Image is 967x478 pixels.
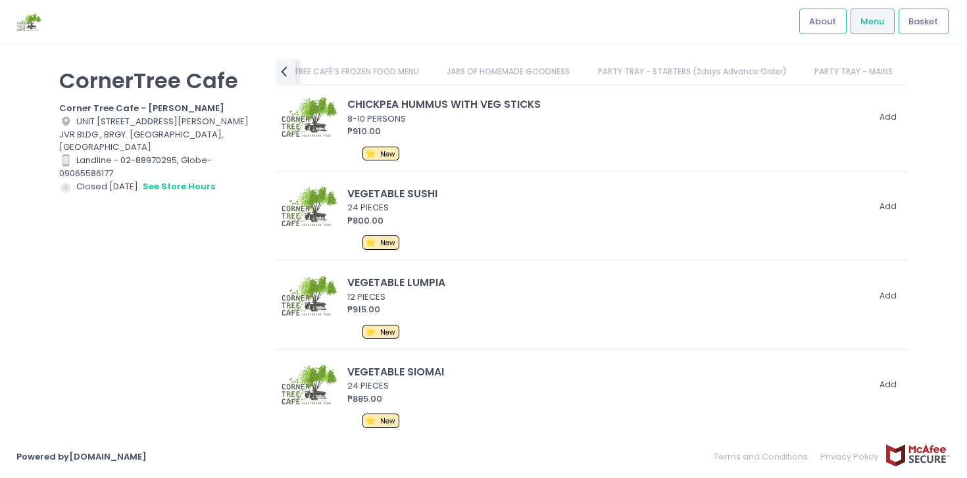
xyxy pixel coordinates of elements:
[16,450,147,463] a: Powered by[DOMAIN_NAME]
[347,186,868,201] div: VEGETABLE SUSHI
[59,68,259,93] p: CornerTree Cafe
[280,276,339,316] img: VEGETABLE LUMPIA
[142,179,216,194] button: see store hours
[872,374,904,396] button: Add
[365,414,376,427] span: ⭐
[347,214,868,227] div: ₱800.00
[585,59,799,84] a: PARTY TRAY - STARTERS (2days Advance Order)
[347,393,868,406] div: ₱885.00
[16,10,41,33] img: logo
[380,416,395,426] span: New
[280,97,339,137] img: CHICKPEA HUMMUS WITH VEG STICKS
[347,275,868,290] div: VEGETABLE LUMPIA
[801,59,905,84] a: PARTY TRAY - MAINS
[347,291,864,304] div: 12 PIECES
[347,125,868,138] div: ₱910.00
[851,9,895,34] a: Menu
[814,444,885,469] a: Privacy Policy
[885,444,951,467] img: mcafee-secure
[347,201,864,214] div: 24 PIECES
[280,365,339,404] img: VEGETABLE SIOMAI
[799,9,847,34] a: About
[380,238,395,248] span: New
[434,59,583,84] a: JARS OF HOMEMADE GOODNESS
[347,112,864,126] div: 8-10 PERSONS
[714,444,814,469] a: Terms and Conditions
[247,59,432,84] a: CORNER TREE CAFÉ’S FROZEN FOOD MENU
[380,149,395,159] span: New
[872,196,904,218] button: Add
[59,115,259,154] div: UNIT [STREET_ADDRESS][PERSON_NAME] JVR BLDG., BRGY. [GEOGRAPHIC_DATA], [GEOGRAPHIC_DATA]
[380,327,395,337] span: New
[860,15,884,28] span: Menu
[59,102,224,114] b: Corner Tree Cafe - [PERSON_NAME]
[59,179,259,194] div: Closed [DATE].
[365,236,376,249] span: ⭐
[347,364,868,379] div: VEGETABLE SIOMAI
[365,325,376,338] span: ⭐
[809,15,836,28] span: About
[347,379,864,393] div: 24 PIECES
[280,187,339,226] img: VEGETABLE SUSHI
[365,147,376,160] span: ⭐
[908,15,938,28] span: Basket
[347,97,868,112] div: CHICKPEA HUMMUS WITH VEG STICKS
[59,154,259,180] div: Landline - 02-88970295, Globe-09065586177
[872,285,904,306] button: Add
[347,303,868,316] div: ₱915.00
[872,107,904,128] button: Add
